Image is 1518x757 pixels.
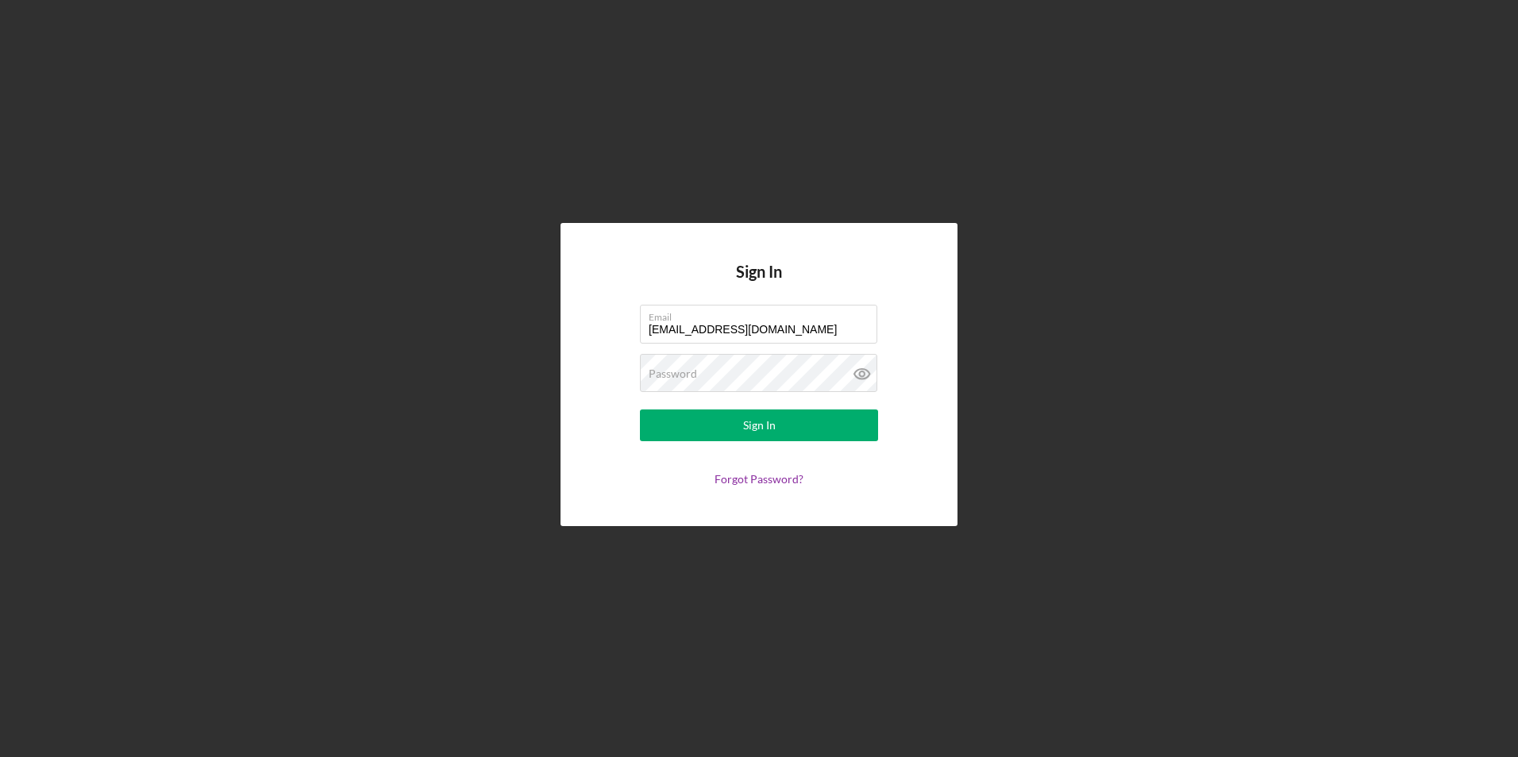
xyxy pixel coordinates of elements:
[640,409,878,441] button: Sign In
[649,367,697,380] label: Password
[736,263,782,305] h4: Sign In
[649,305,877,323] label: Email
[715,472,803,486] a: Forgot Password?
[743,409,776,441] div: Sign In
